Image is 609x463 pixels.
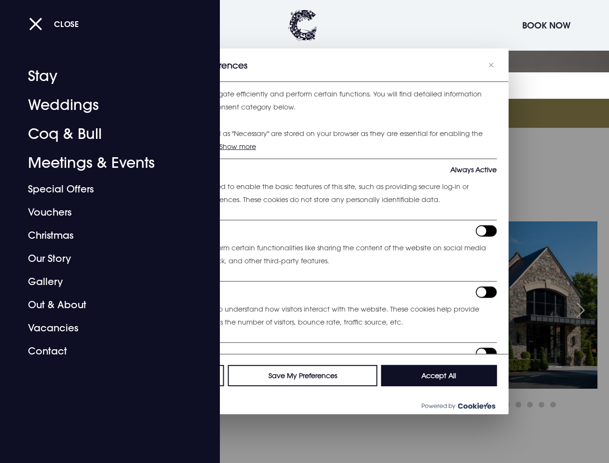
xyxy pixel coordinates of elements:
[54,19,79,29] span: Close
[28,340,179,363] a: Contact
[28,62,179,91] a: Stay
[475,225,497,237] input: Enable Functional
[228,365,378,386] button: Save My Preferences
[517,15,575,36] button: Book Now
[101,397,508,414] div: Powered by
[475,348,497,359] input: Enable Performance
[28,224,179,247] a: Christmas
[112,88,497,113] p: We use cookies to help you navigate efficiently and perform certain functions. You will find deta...
[381,365,497,386] button: Accept All
[28,177,179,201] a: Special Offers
[28,149,179,177] a: Meetings & Events
[458,403,495,409] img: Cookieyes logo
[101,49,508,414] div: Customise Consent Preferences
[28,293,179,316] a: Out & About
[28,91,179,120] a: Weddings
[488,63,493,68] img: Close
[123,242,497,267] p: Functional cookies help perform certain functionalities like sharing the content of the website o...
[112,127,497,153] p: The cookies that are categorised as "Necessary" are stored on your browser as they are essential ...
[28,316,179,340] a: Vacancies
[28,201,179,224] a: Vouchers
[29,14,79,34] button: Close
[123,180,497,206] p: Necessary cookies are required to enable the basic features of this site, such as providing secur...
[28,120,179,149] a: Coq & Bull
[475,286,497,298] input: Enable Analytics
[450,164,497,176] span: Always Active
[485,59,497,71] button: Close
[28,270,179,293] a: Gallery
[123,303,497,328] p: Analytical cookies are used to understand how visitors interact with the website. These cookies h...
[219,140,256,152] button: Show more
[28,247,179,270] a: Our Story
[288,10,317,41] img: Clandeboye Lodge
